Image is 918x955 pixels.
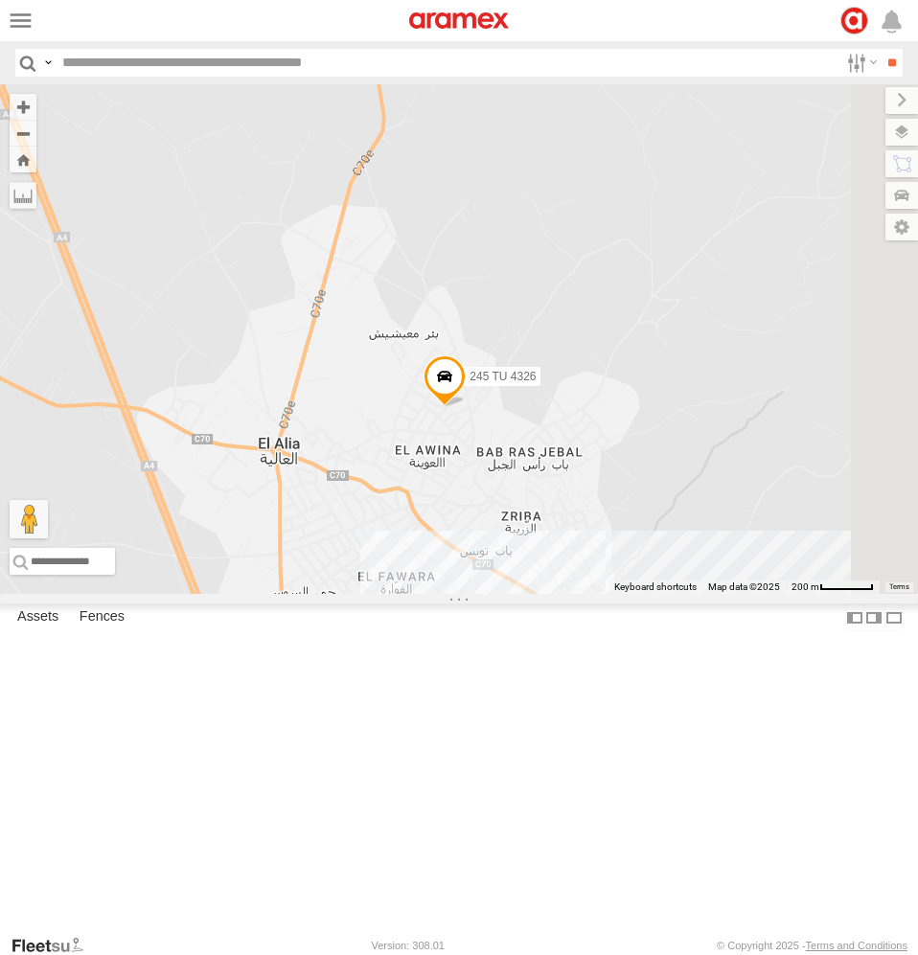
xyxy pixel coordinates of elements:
[708,581,780,592] span: Map data ©2025
[10,500,48,538] button: Drag Pegman onto the map to open Street View
[40,49,56,77] label: Search Query
[409,12,509,29] img: aramex-logo.svg
[806,940,907,951] a: Terms and Conditions
[10,120,36,147] button: Zoom out
[884,603,904,631] label: Hide Summary Table
[786,580,880,594] button: Map Scale: 200 m per 53 pixels
[717,940,907,951] div: © Copyright 2025 -
[614,580,697,594] button: Keyboard shortcuts
[70,604,134,631] label: Fences
[372,940,445,951] div: Version: 308.01
[11,936,99,955] a: Visit our Website
[10,147,36,172] button: Zoom Home
[885,214,918,240] label: Map Settings
[792,581,819,592] span: 200 m
[10,182,36,209] label: Measure
[864,603,884,631] label: Dock Summary Table to the Right
[839,49,881,77] label: Search Filter Options
[10,94,36,120] button: Zoom in
[845,603,864,631] label: Dock Summary Table to the Left
[889,583,909,591] a: Terms (opens in new tab)
[470,370,536,383] span: 245 TU 4326
[8,604,68,631] label: Assets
